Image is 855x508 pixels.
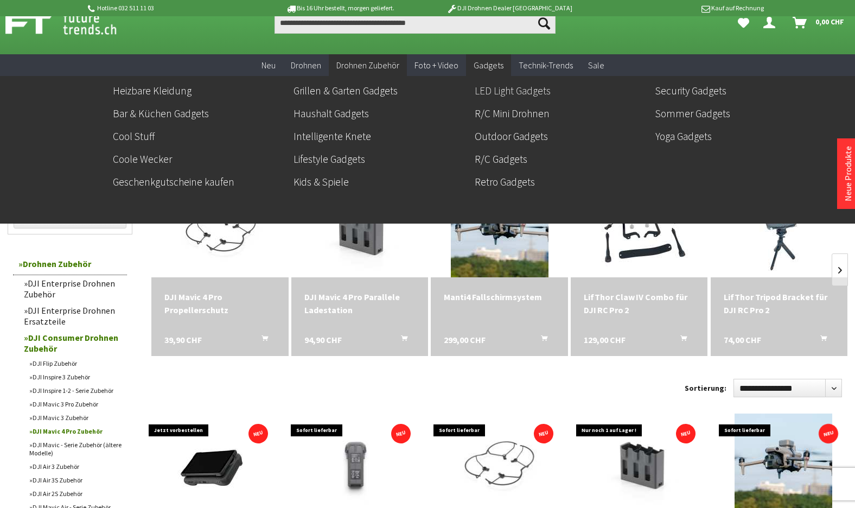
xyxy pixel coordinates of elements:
[451,180,548,277] img: Manti4 Fallschirmsystem
[588,60,604,71] span: Sale
[261,60,276,71] span: Neu
[24,487,127,500] a: DJI Air 2S Zubehör
[24,460,127,473] a: DJI Air 3 Zubehör
[742,180,815,277] img: LifThor Tripod Bracket für DJI RC Pro 2
[388,333,414,347] button: In den Warenkorb
[113,173,285,191] a: Geschenkgutscheine kaufen
[759,12,784,34] a: Hi, Carlos - Dein Konto
[18,329,127,357] a: DJI Consumer Drohnen Zubehör
[444,333,486,346] span: 299,00 CHF
[254,54,283,77] a: Neu
[24,370,127,384] a: DJI Inspire 3 Zubehör
[293,81,466,100] a: Grillen & Garten Gadgets
[475,127,647,145] a: Outdoor Gadgets
[414,60,458,71] span: Foto + Video
[724,290,834,316] a: LifThor Tripod Bracket für DJI RC Pro 2 74,00 CHF In den Warenkorb
[667,333,693,347] button: In den Warenkorb
[475,173,647,191] a: Retro Gadgets
[336,60,399,71] span: Drohnen Zubehör
[164,290,275,316] div: DJI Mavic 4 Pro Propellerschutz
[655,127,828,145] a: Yoga Gadgets
[528,333,554,347] button: In den Warenkorb
[584,290,694,316] div: LifThor Claw IV Combo für DJI RC Pro 2
[113,81,285,100] a: Heizbare Kleidung
[655,81,828,100] a: Security Gadgets
[329,54,407,77] a: Drohnen Zubehör
[304,290,415,316] div: DJI Mavic 4 Pro Parallele Ladestation
[291,60,321,71] span: Drohnen
[24,411,127,424] a: DJI Mavic 3 Zubehör
[5,10,141,37] img: Shop Futuretrends - zur Startseite wechseln
[293,150,466,168] a: Lifestyle Gadgets
[511,54,580,77] a: Technik-Trends
[248,333,275,347] button: In den Warenkorb
[18,275,127,302] a: DJI Enterprise Drohnen Zubehör
[788,12,850,34] a: Warenkorb
[724,290,834,316] div: LifThor Tripod Bracket für DJI RC Pro 2
[732,12,755,34] a: Meine Favoriten
[24,384,127,397] a: DJI Inspire 1-2 - Serie Zubehör
[293,173,466,191] a: Kids & Spiele
[685,379,726,397] label: Sortierung:
[519,60,573,71] span: Technik-Trends
[155,180,285,277] img: DJI Mavic 4 Pro Propellerschutz
[24,424,127,438] a: DJI Mavic 4 Pro Zubehör
[304,290,415,316] a: DJI Mavic 4 Pro Parallele Ladestation 94,90 CHF In den Warenkorb
[533,12,556,34] button: Suchen
[807,333,833,347] button: In den Warenkorb
[18,302,127,329] a: DJI Enterprise Drohnen Ersatzteile
[475,150,647,168] a: R/C Gadgets
[283,54,329,77] a: Drohnen
[113,150,285,168] a: Coole Wecker
[113,104,285,123] a: Bar & Küchen Gadgets
[444,290,554,303] a: Manti4 Fallschirmsystem 299,00 CHF In den Warenkorb
[407,54,466,77] a: Foto + Video
[724,333,761,346] span: 74,00 CHF
[275,12,556,34] input: Produkt, Marke, Kategorie, EAN, Artikelnummer…
[24,357,127,370] a: DJI Flip Zubehör
[304,333,342,346] span: 94,90 CHF
[164,333,202,346] span: 39,90 CHF
[13,253,127,275] a: Drohnen Zubehör
[815,13,844,30] span: 0,00 CHF
[474,60,503,71] span: Gadgets
[24,473,127,487] a: DJI Air 3S Zubehör
[655,104,828,123] a: Sommer Gadgets
[580,54,612,77] a: Sale
[475,104,647,123] a: R/C Mini Drohnen
[24,397,127,411] a: DJI Mavic 3 Pro Zubehör
[594,2,763,15] p: Kauf auf Rechnung
[475,81,647,100] a: LED Light Gadgets
[466,54,511,77] a: Gadgets
[584,333,626,346] span: 129,00 CHF
[113,127,285,145] a: Cool Stuff
[86,2,255,15] p: Hotline 032 511 11 03
[24,438,127,460] a: DJI Mavic - Serie Zubehör (ältere Modelle)
[444,290,554,303] div: Manti4 Fallschirmsystem
[293,104,466,123] a: Haushalt Gadgets
[843,146,853,201] a: Neue Produkte
[164,290,275,316] a: DJI Mavic 4 Pro Propellerschutz 39,90 CHF In den Warenkorb
[425,2,594,15] p: DJI Drohnen Dealer [GEOGRAPHIC_DATA]
[255,2,424,15] p: Bis 16 Uhr bestellt, morgen geliefert.
[295,180,425,277] img: DJI Mavic 4 Pro Parallele Ladestation
[293,127,466,145] a: Intelligente Knete
[579,180,699,277] img: LifThor Claw IV Combo für DJI RC Pro 2
[584,290,694,316] a: LifThor Claw IV Combo für DJI RC Pro 2 129,00 CHF In den Warenkorb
